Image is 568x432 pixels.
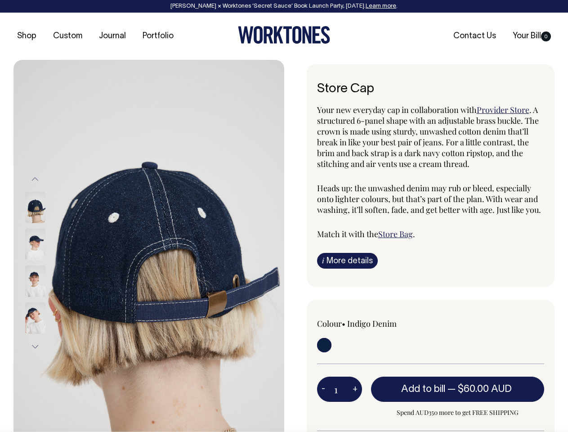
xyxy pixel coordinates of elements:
[322,256,324,265] span: i
[458,385,512,394] span: $60.00 AUD
[348,380,362,398] button: +
[9,3,559,9] div: [PERSON_NAME] × Worktones ‘Secret Sauce’ Book Launch Party, [DATE]. .
[25,192,45,223] img: Store Cap
[317,229,415,239] span: Match it with the .
[317,82,545,96] h6: Store Cap
[28,169,42,189] button: Previous
[25,302,45,334] img: Store Cap
[317,104,477,115] span: Your new everyday cap in collaboration with
[49,29,86,44] a: Custom
[342,318,345,329] span: •
[447,385,514,394] span: —
[371,377,545,402] button: Add to bill —$60.00 AUD
[25,229,45,260] img: Store Cap
[509,29,555,44] a: Your Bill0
[139,29,177,44] a: Portfolio
[13,29,40,44] a: Shop
[541,31,551,41] span: 0
[25,265,45,297] img: Store Cap
[317,318,408,329] div: Colour
[371,407,545,418] span: Spend AUD350 more to get FREE SHIPPING
[477,104,529,115] a: Provider Store
[317,104,539,169] span: . A structured 6-panel shape with an adjustable brass buckle. The crown is made using sturdy, unw...
[317,380,330,398] button: -
[378,229,413,239] a: Store Bag
[366,4,396,9] a: Learn more
[95,29,130,44] a: Journal
[401,385,445,394] span: Add to bill
[450,29,500,44] a: Contact Us
[347,318,397,329] label: Indigo Denim
[317,253,378,269] a: iMore details
[317,183,541,215] span: Heads up: the unwashed denim may rub or bleed, especially onto lighter colours, but that’s part o...
[28,337,42,357] button: Next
